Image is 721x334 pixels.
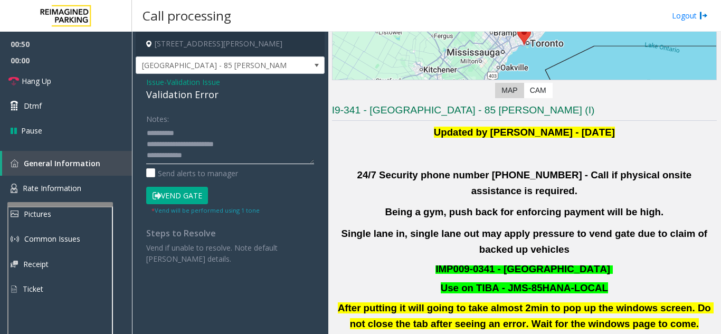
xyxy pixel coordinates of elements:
font: Use on TIBA - JMS-85HANA-LOCAL [441,282,608,293]
span: [GEOGRAPHIC_DATA] - 85 [PERSON_NAME] [136,57,287,74]
label: Notes: [146,110,169,125]
p: Vend if unable to resolve. Note default [PERSON_NAME] details. [146,242,314,264]
span: Validation Issue [167,77,220,88]
b: Single lane in, single lane out may apply pressure to vend gate due to claim of backed up vehicles [341,228,710,255]
label: Map [495,83,524,98]
h3: I9-341 - [GEOGRAPHIC_DATA] - 85 [PERSON_NAME] (I) [332,103,717,121]
span: Hang Up [22,75,51,87]
b: After putting it will going to take almost 2min to pop up the windows screen. Do not close the ta... [338,302,714,329]
span: - [164,77,220,87]
img: 'icon' [11,184,17,193]
span: Dtmf [24,100,42,111]
h3: Call processing [137,3,236,28]
small: Vend will be performed using 1 tone [151,206,260,214]
h4: [STREET_ADDRESS][PERSON_NAME] [136,32,325,56]
span: IMP009-0341 - [GEOGRAPHIC_DATA] [435,263,610,274]
span: General Information [24,158,100,168]
button: Vend Gate [146,187,208,205]
img: logout [699,10,708,21]
b: Being a gym, push back for enforcing payment will be high. [385,206,664,217]
label: CAM [524,83,553,98]
a: General Information [2,151,132,176]
span: Issue [146,77,164,88]
h4: Steps to Resolve [146,228,314,238]
span: Rate Information [23,183,81,193]
div: Validation Error [146,88,314,102]
b: Updated by [PERSON_NAME] - [DATE] [434,127,615,138]
b: 24/7 Security phone number [PHONE_NUMBER] - Call if physical onsite assistance is required. [357,169,695,196]
div: 85 Hanna Avenue, Toronto, ON [517,25,531,45]
span: Pause [21,125,42,136]
a: Logout [672,10,708,21]
label: Send alerts to manager [146,168,238,179]
img: 'icon' [11,159,18,167]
